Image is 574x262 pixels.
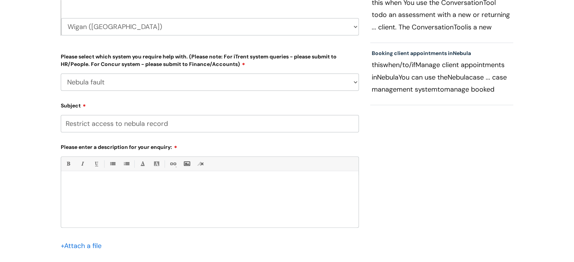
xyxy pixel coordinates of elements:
div: Attach a file [61,240,106,252]
a: Remove formatting (Ctrl-\) [196,159,205,169]
label: Please select which system you require help with. (Please note: For iTrent system queries - pleas... [61,52,359,67]
a: Booking client appointments inNebula [372,50,471,57]
span: to [437,85,444,94]
a: Bold (Ctrl-B) [63,159,73,169]
label: Please enter a description for your enquiry: [61,141,359,150]
a: Back Color [152,159,161,169]
a: Insert Image... [182,159,191,169]
a: Italic (Ctrl-I) [77,159,87,169]
a: 1. Ordered List (Ctrl-Shift-8) [122,159,131,169]
span: Nebula [448,73,469,82]
a: • Unordered List (Ctrl-Shift-7) [108,159,117,169]
a: Underline(Ctrl-U) [91,159,101,169]
a: Link [168,159,177,169]
span: when/to/if [383,60,415,69]
span: to [372,10,379,19]
span: Nebula [377,73,399,82]
span: Nebula [453,50,471,57]
span: + [61,241,64,250]
p: this Manage client appointments in You can use the case ... case management system manage booked ... [372,59,512,95]
label: Subject [61,100,359,109]
span: Tool [454,23,466,32]
a: Font Color [138,159,147,169]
